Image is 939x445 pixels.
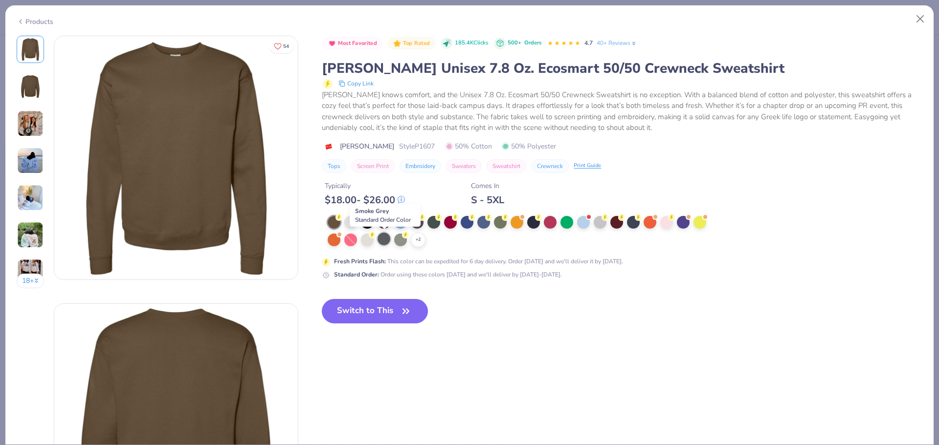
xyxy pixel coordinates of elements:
div: Comes In [471,181,504,191]
button: Screen Print [351,159,395,173]
button: Like [269,39,293,53]
a: 40+ Reviews [597,39,637,47]
button: Embroidery [400,159,441,173]
span: 50% Polyester [502,141,556,151]
div: Smoke Grey [350,204,421,227]
img: User generated content [17,148,44,174]
span: 4.7 [584,39,593,47]
span: 50% Cotton [446,141,492,151]
div: Order using these colors [DATE] and we'll deliver by [DATE]-[DATE]. [334,270,562,279]
img: User generated content [17,259,44,285]
div: This color can be expedited for 6 day delivery. Order [DATE] and we'll deliver it by [DATE]. [334,257,623,266]
span: Orders [524,39,541,46]
div: $ 18.00 - $ 26.00 [325,194,405,206]
button: copy to clipboard [335,78,377,89]
button: Crewneck [531,159,569,173]
img: User generated content [17,222,44,248]
div: Print Guide [574,162,601,170]
span: Style P1607 [399,141,435,151]
button: 18+ [17,274,45,288]
div: 4.7 Stars [547,36,581,51]
strong: Standard Order : [334,271,379,278]
strong: Fresh Prints Flash : [334,257,386,265]
button: Badge Button [323,37,382,50]
button: Sweaters [446,159,482,173]
img: Top Rated sort [393,40,401,47]
img: User generated content [17,110,44,137]
img: Back [19,75,42,98]
div: [PERSON_NAME] Unisex 7.8 Oz. Ecosmart 50/50 Crewneck Sweatshirt [322,59,922,78]
div: [PERSON_NAME] knows comfort, and the Unisex 7.8 Oz. Ecosmart 50/50 Crewneck Sweatshirt is no exce... [322,89,922,133]
img: Front [19,38,42,61]
img: User generated content [17,185,44,211]
button: Tops [322,159,346,173]
div: S - 5XL [471,194,504,206]
div: 500+ [508,39,541,47]
img: Front [54,36,298,279]
span: Most Favorited [338,41,377,46]
button: Close [911,10,930,28]
span: + 2 [416,236,421,243]
span: Top Rated [403,41,430,46]
span: [PERSON_NAME] [340,141,394,151]
div: Products [17,17,53,27]
div: Typically [325,181,405,191]
img: Most Favorited sort [328,40,336,47]
button: Switch to This [322,299,428,323]
img: brand logo [322,143,335,150]
button: Sweatshirt [487,159,526,173]
button: Badge Button [388,37,435,50]
span: Standard Order Color [355,216,411,224]
span: 54 [283,44,289,49]
span: 185.4K Clicks [455,39,488,47]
